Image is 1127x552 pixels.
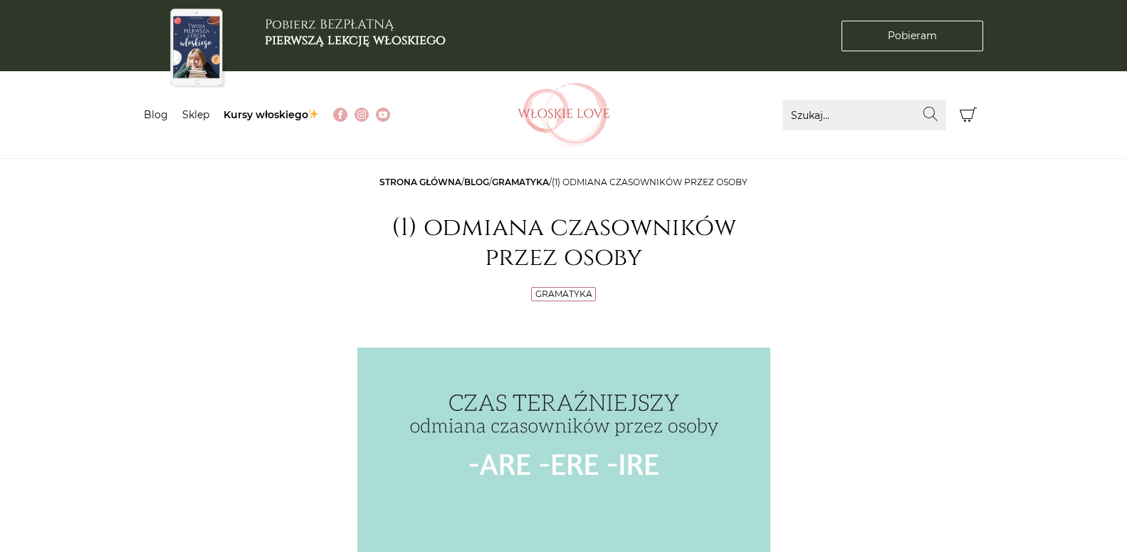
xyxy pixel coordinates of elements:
[308,109,318,119] img: ✨
[265,17,446,48] h3: Pobierz BEZPŁATNĄ
[464,177,489,187] a: Blog
[182,108,209,121] a: Sklep
[953,100,984,130] button: Koszyk
[842,21,983,51] a: Pobieram
[379,177,461,187] a: Strona główna
[518,83,610,147] img: Włoskielove
[782,100,946,130] input: Szukaj...
[535,288,592,299] a: Gramatyka
[379,177,748,187] span: / / /
[357,213,770,273] h1: (1) odmiana czasowników przez osoby
[492,177,549,187] a: Gramatyka
[224,108,320,121] a: Kursy włoskiego
[888,28,937,43] span: Pobieram
[144,108,168,121] a: Blog
[552,177,748,187] span: (1) odmiana czasowników przez osoby
[265,31,446,49] b: pierwszą lekcję włoskiego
